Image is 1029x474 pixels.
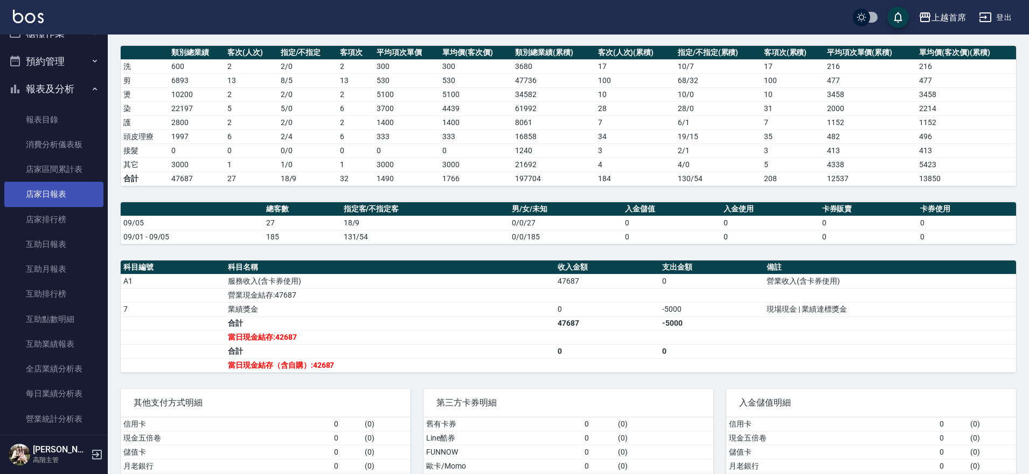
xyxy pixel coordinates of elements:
[916,59,1016,73] td: 216
[761,73,824,87] td: 100
[121,101,169,115] td: 染
[362,459,411,473] td: ( 0 )
[33,444,88,455] h5: [PERSON_NAME]
[4,381,103,406] a: 每日業績分析表
[278,143,338,157] td: 0 / 0
[374,157,440,171] td: 3000
[121,431,331,445] td: 現金五倍卷
[225,358,555,372] td: 當日現金結存（含自購）:42687
[555,344,659,358] td: 0
[555,302,659,316] td: 0
[440,101,512,115] td: 4439
[509,216,622,230] td: 0/0/27
[887,6,909,28] button: save
[968,459,1016,473] td: ( 0 )
[337,73,374,87] td: 13
[337,171,374,186] td: 32
[512,129,595,143] td: 16858
[225,330,555,344] td: 當日現金結存:42687
[225,302,555,316] td: 業績獎金
[937,445,968,459] td: 0
[4,356,103,381] a: 全店業績分析表
[764,274,1016,288] td: 營業收入(含卡券使用)
[337,46,374,60] th: 客項次
[764,302,1016,316] td: 現場現金 | 業績達標獎金
[278,171,338,186] td: 18/9
[512,115,595,129] td: 8061
[337,129,374,143] td: 6
[169,129,225,143] td: 1997
[512,46,595,60] th: 類別總業績(累積)
[764,260,1016,274] th: 備註
[819,230,918,244] td: 0
[374,115,440,129] td: 1400
[374,143,440,157] td: 0
[225,260,555,274] th: 科目名稱
[225,59,278,73] td: 2
[121,260,1016,373] table: a dense table
[824,87,917,101] td: 3458
[4,157,103,182] a: 店家區間累計表
[916,73,1016,87] td: 477
[595,171,675,186] td: 184
[659,260,764,274] th: 支出金額
[337,87,374,101] td: 2
[4,132,103,157] a: 消費分析儀表板
[440,157,512,171] td: 3000
[659,316,764,330] td: -5000
[169,143,225,157] td: 0
[675,101,761,115] td: 28 / 0
[916,115,1016,129] td: 1152
[278,129,338,143] td: 2 / 4
[595,87,675,101] td: 10
[582,417,616,431] td: 0
[121,46,1016,186] table: a dense table
[937,431,968,445] td: 0
[134,397,398,408] span: 其他支付方式明細
[337,157,374,171] td: 1
[331,417,363,431] td: 0
[225,46,278,60] th: 客次(人次)
[121,274,225,288] td: A1
[121,87,169,101] td: 燙
[512,101,595,115] td: 61992
[615,431,713,445] td: ( 0 )
[4,75,103,103] button: 報表及分析
[121,459,331,473] td: 月老銀行
[824,129,917,143] td: 482
[423,431,582,445] td: Line酷券
[761,129,824,143] td: 35
[169,87,225,101] td: 10200
[4,232,103,257] a: 互助日報表
[423,459,582,473] td: 歐卡/Momo
[675,87,761,101] td: 10 / 0
[721,202,819,216] th: 入金使用
[4,107,103,132] a: 報表目錄
[169,73,225,87] td: 6893
[675,59,761,73] td: 10 / 7
[917,216,1016,230] td: 0
[4,407,103,431] a: 營業統計分析表
[675,73,761,87] td: 68 / 32
[595,129,675,143] td: 34
[121,417,331,431] td: 信用卡
[341,202,510,216] th: 指定客/不指定客
[440,59,512,73] td: 300
[278,101,338,115] td: 5 / 0
[659,302,764,316] td: -5000
[436,397,700,408] span: 第三方卡券明細
[622,216,721,230] td: 0
[509,202,622,216] th: 男/女/未知
[225,288,555,302] td: 營業現金結存:47687
[121,157,169,171] td: 其它
[169,59,225,73] td: 600
[278,59,338,73] td: 2 / 0
[917,202,1016,216] th: 卡券使用
[374,129,440,143] td: 333
[937,459,968,473] td: 0
[555,274,659,288] td: 47687
[675,171,761,186] td: 130/54
[659,274,764,288] td: 0
[331,431,363,445] td: 0
[968,445,1016,459] td: ( 0 )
